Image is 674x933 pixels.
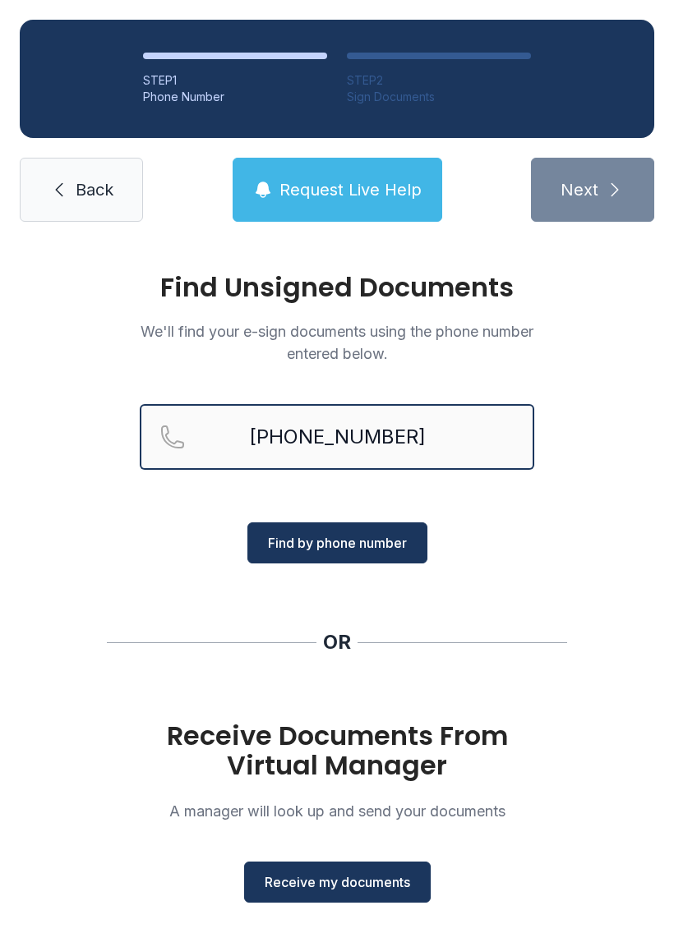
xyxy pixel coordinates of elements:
div: Sign Documents [347,89,531,105]
input: Reservation phone number [140,404,534,470]
h1: Find Unsigned Documents [140,274,534,301]
span: Request Live Help [279,178,422,201]
div: STEP 1 [143,72,327,89]
p: We'll find your e-sign documents using the phone number entered below. [140,320,534,365]
div: STEP 2 [347,72,531,89]
div: Phone Number [143,89,327,105]
span: Back [76,178,113,201]
p: A manager will look up and send your documents [140,800,534,822]
h1: Receive Documents From Virtual Manager [140,721,534,780]
span: Next [561,178,598,201]
span: Find by phone number [268,533,407,553]
div: OR [323,629,351,655]
span: Receive my documents [265,872,410,892]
